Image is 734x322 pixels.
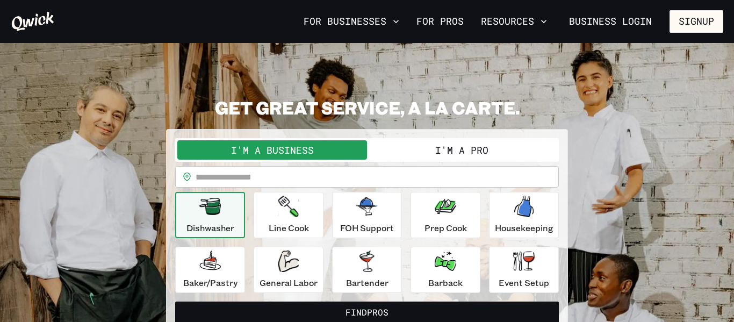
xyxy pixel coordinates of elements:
h2: GET GREAT SERVICE, A LA CARTE. [166,97,568,118]
button: Housekeeping [489,192,559,238]
button: Barback [411,247,480,293]
a: For Pros [412,12,468,31]
button: I'm a Business [177,140,367,160]
p: General Labor [260,276,318,289]
p: FOH Support [340,221,394,234]
button: FOH Support [332,192,402,238]
button: Event Setup [489,247,559,293]
button: For Businesses [299,12,404,31]
p: Event Setup [499,276,549,289]
p: Bartender [346,276,388,289]
button: Prep Cook [411,192,480,238]
button: I'm a Pro [367,140,557,160]
a: Business Login [560,10,661,33]
button: Dishwasher [175,192,245,238]
button: Bartender [332,247,402,293]
button: General Labor [254,247,323,293]
button: Signup [670,10,723,33]
p: Barback [428,276,463,289]
button: Baker/Pastry [175,247,245,293]
p: Housekeeping [495,221,553,234]
p: Prep Cook [424,221,467,234]
button: Line Cook [254,192,323,238]
p: Dishwasher [186,221,234,234]
p: Baker/Pastry [183,276,238,289]
button: Resources [477,12,551,31]
p: Line Cook [269,221,309,234]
